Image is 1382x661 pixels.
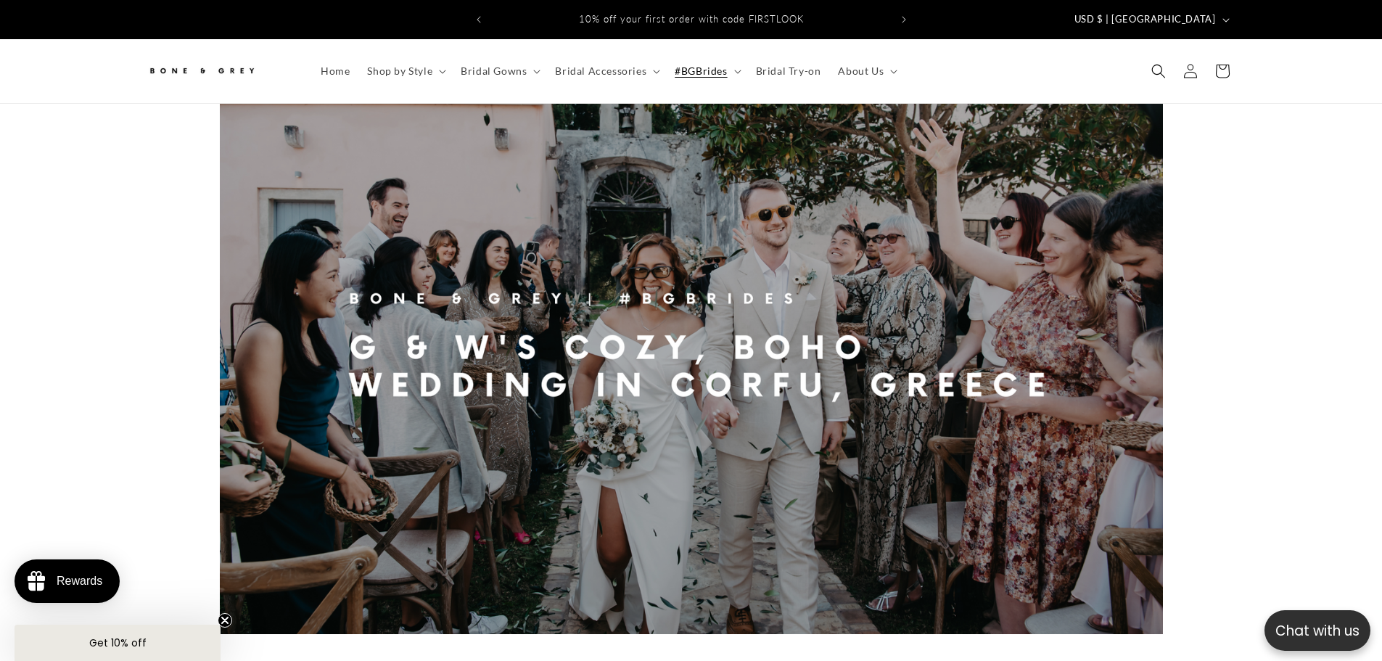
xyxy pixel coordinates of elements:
summary: About Us [829,56,903,86]
div: Get 10% offClose teaser [15,625,221,661]
span: Get 10% off [89,636,147,650]
span: USD $ | [GEOGRAPHIC_DATA] [1074,12,1216,27]
summary: Search [1143,55,1175,87]
span: Bridal Gowns [461,65,527,78]
span: #BGBrides [675,65,727,78]
a: Bridal Try-on [747,56,830,86]
summary: #BGBrides [666,56,746,86]
p: Chat with us [1264,620,1370,641]
img: G & W's Cozy Boho Outdoor Wedding in Corfu, Greece [220,104,1163,634]
button: Previous announcement [463,6,495,33]
span: Bridal Accessories [555,65,646,78]
span: Home [321,65,350,78]
a: Bone and Grey Bridal [141,54,297,89]
a: Home [312,56,358,86]
summary: Bridal Accessories [546,56,666,86]
button: Next announcement [888,6,920,33]
span: 10% off your first order with code FIRSTLOOK [579,13,804,25]
summary: Bridal Gowns [452,56,546,86]
span: Shop by Style [367,65,432,78]
button: Close teaser [218,613,232,628]
div: Rewards [57,575,102,588]
button: USD $ | [GEOGRAPHIC_DATA] [1066,6,1235,33]
span: About Us [838,65,884,78]
summary: Shop by Style [358,56,452,86]
img: Bone and Grey Bridal [147,59,256,83]
button: Open chatbox [1264,610,1370,651]
span: Bridal Try-on [756,65,821,78]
